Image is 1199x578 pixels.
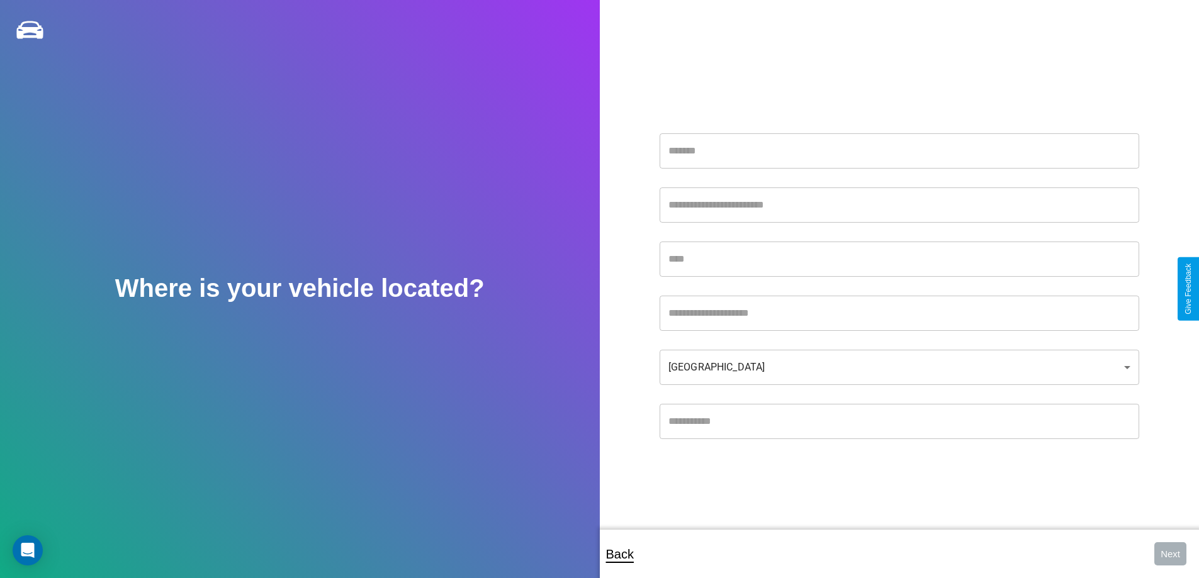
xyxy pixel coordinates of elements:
[1184,264,1193,314] div: Give Feedback
[606,543,634,565] p: Back
[1154,542,1186,565] button: Next
[13,535,43,565] div: Open Intercom Messenger
[660,350,1139,385] div: [GEOGRAPHIC_DATA]
[115,274,485,303] h2: Where is your vehicle located?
